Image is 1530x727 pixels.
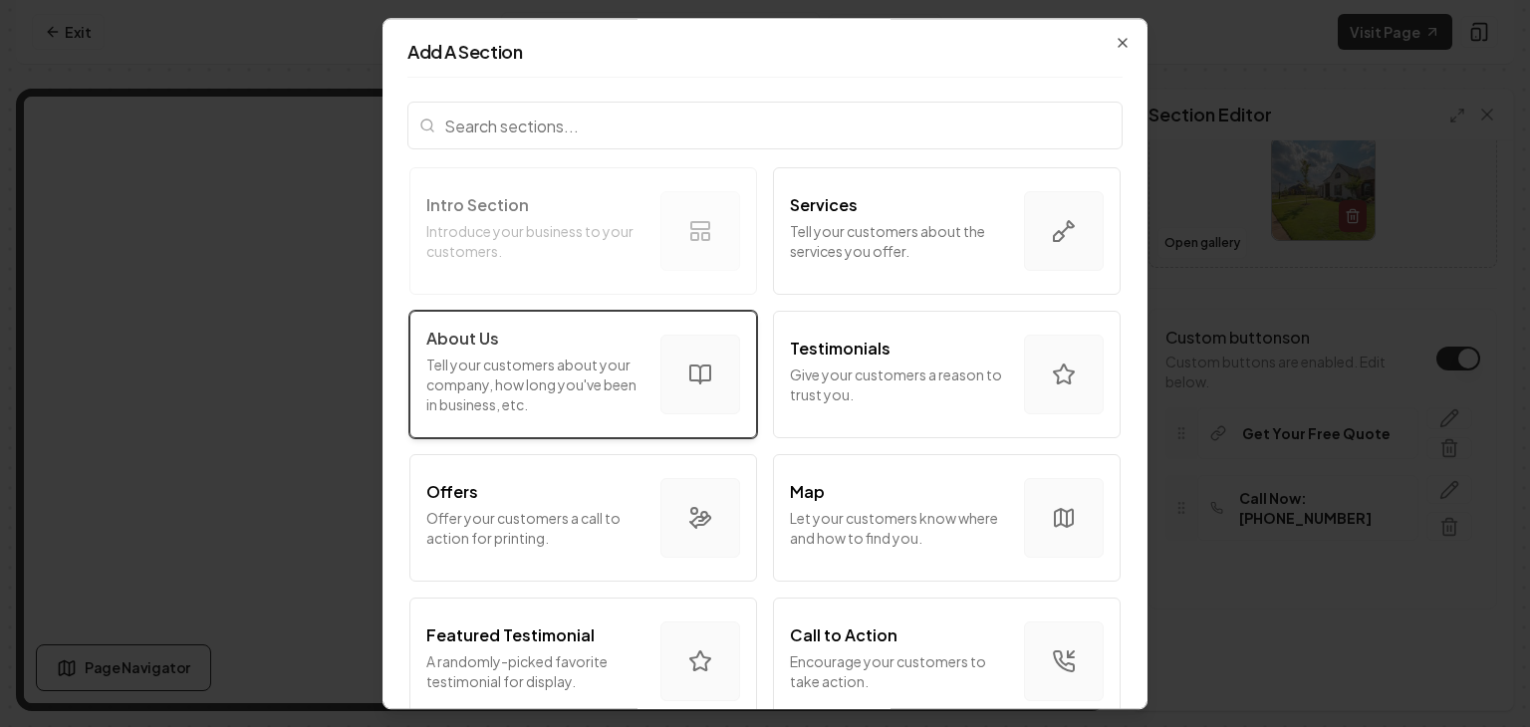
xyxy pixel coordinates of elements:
button: MapLet your customers know where and how to find you. [773,454,1121,582]
button: ServicesTell your customers about the services you offer. [773,167,1121,295]
p: About Us [426,327,499,351]
p: Offer your customers a call to action for printing. [426,508,644,548]
button: About UsTell your customers about your company, how long you've been in business, etc. [409,311,757,438]
p: Tell your customers about the services you offer. [790,221,1008,261]
p: Let your customers know where and how to find you. [790,508,1008,548]
p: Featured Testimonial [426,623,595,647]
p: Map [790,480,825,504]
h2: Add A Section [407,43,1123,61]
p: Testimonials [790,337,891,361]
button: TestimonialsGive your customers a reason to trust you. [773,311,1121,438]
p: Call to Action [790,623,897,647]
button: OffersOffer your customers a call to action for printing. [409,454,757,582]
input: Search sections... [407,102,1123,149]
p: Tell your customers about your company, how long you've been in business, etc. [426,355,644,414]
p: Give your customers a reason to trust you. [790,364,1008,404]
p: Services [790,193,858,217]
p: A randomly-picked favorite testimonial for display. [426,651,644,691]
button: Call to ActionEncourage your customers to take action. [773,598,1121,725]
button: Featured TestimonialA randomly-picked favorite testimonial for display. [409,598,757,725]
p: Encourage your customers to take action. [790,651,1008,691]
p: Offers [426,480,478,504]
